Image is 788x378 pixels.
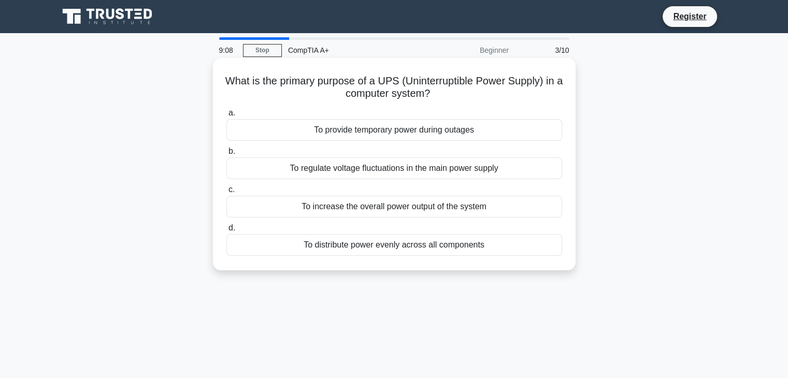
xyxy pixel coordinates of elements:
span: c. [228,185,235,194]
a: Stop [243,44,282,57]
div: To increase the overall power output of the system [226,196,562,217]
span: b. [228,147,235,155]
div: 3/10 [515,40,576,61]
span: a. [228,108,235,117]
h5: What is the primary purpose of a UPS (Uninterruptible Power Supply) in a computer system? [225,75,563,100]
div: CompTIA A+ [282,40,424,61]
span: d. [228,223,235,232]
div: To distribute power evenly across all components [226,234,562,256]
div: To provide temporary power during outages [226,119,562,141]
div: To regulate voltage fluctuations in the main power supply [226,157,562,179]
div: 9:08 [213,40,243,61]
div: Beginner [424,40,515,61]
a: Register [667,10,712,23]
